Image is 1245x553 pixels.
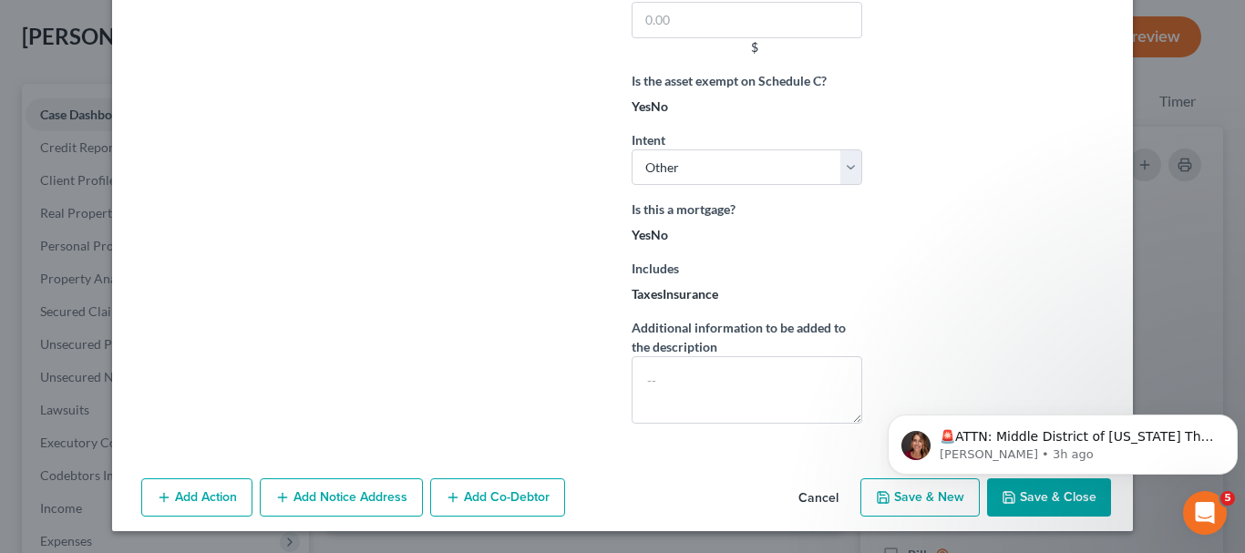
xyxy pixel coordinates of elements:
input: 0.00 [632,2,862,38]
span: Yes [632,227,651,242]
span: Insurance [663,286,718,302]
label: Additional information to be added to the description [632,318,862,356]
button: Add Action [141,478,252,517]
button: Add Co-Debtor [430,478,565,517]
label: Intent [632,130,665,149]
div: $ [646,38,862,56]
span: No [651,98,668,114]
label: Is this a mortgage? [632,200,862,219]
iframe: Intercom live chat [1183,491,1227,535]
span: Yes [632,98,651,114]
label: Is the asset exempt on Schedule C? [632,71,862,90]
span: No [651,227,668,242]
iframe: Intercom notifications message [880,376,1245,504]
button: Add Notice Address [260,478,423,517]
span: Taxes [632,286,663,302]
button: Cancel [784,480,853,517]
span: 5 [1220,491,1235,506]
button: Save & New [860,478,980,517]
label: Includes [632,259,862,278]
